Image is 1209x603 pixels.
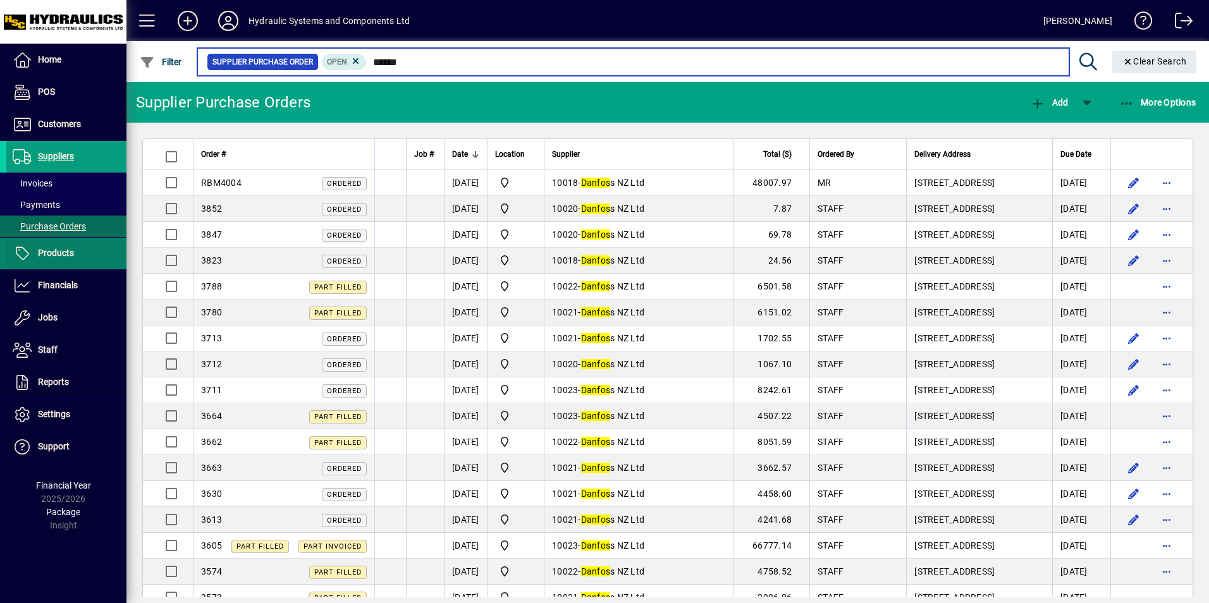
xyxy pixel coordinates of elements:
[495,382,536,398] span: HSC
[495,408,536,423] span: HSC
[444,248,487,274] td: [DATE]
[1157,484,1177,504] button: More options
[581,437,645,447] span: s NZ Ltd
[1157,509,1177,530] button: More options
[1124,484,1144,504] button: Edit
[201,307,222,317] span: 3780
[581,566,611,576] em: Danfos
[38,280,78,290] span: Financials
[6,194,126,216] a: Payments
[1124,198,1144,219] button: Edit
[6,173,126,194] a: Invoices
[327,465,362,473] span: Ordered
[818,566,844,576] span: STAFF
[581,489,645,499] span: s NZ Ltd
[1052,351,1110,377] td: [DATE]
[452,147,479,161] div: Date
[581,359,611,369] em: Danfos
[6,238,126,269] a: Products
[906,507,1052,533] td: [STREET_ADDRESS]
[733,533,809,559] td: 66777.14
[906,196,1052,222] td: [STREET_ADDRESS]
[581,307,611,317] em: Danfos
[1052,481,1110,507] td: [DATE]
[581,437,611,447] em: Danfos
[38,312,58,322] span: Jobs
[1157,406,1177,426] button: More options
[1124,458,1144,478] button: Edit
[201,204,222,214] span: 3852
[733,196,809,222] td: 7.87
[1124,328,1144,348] button: Edit
[327,516,362,525] span: Ordered
[1124,250,1144,271] button: Edit
[544,481,733,507] td: -
[1157,224,1177,245] button: More options
[818,411,844,421] span: STAFF
[742,147,803,161] div: Total ($)
[552,333,578,343] span: 10021
[6,431,126,463] a: Support
[1124,173,1144,193] button: Edit
[1157,354,1177,374] button: More options
[552,147,726,161] div: Supplier
[581,515,611,525] em: Danfos
[495,147,525,161] span: Location
[581,592,645,602] span: s NZ Ltd
[444,559,487,585] td: [DATE]
[327,231,362,240] span: Ordered
[906,403,1052,429] td: [STREET_ADDRESS]
[733,248,809,274] td: 24.56
[818,463,844,473] span: STAFF
[1043,11,1112,31] div: [PERSON_NAME]
[581,411,611,421] em: Danfos
[1052,507,1110,533] td: [DATE]
[733,559,809,585] td: 4758.52
[906,429,1052,455] td: [STREET_ADDRESS]
[168,9,208,32] button: Add
[581,281,611,291] em: Danfos
[581,540,611,551] em: Danfos
[906,481,1052,507] td: [STREET_ADDRESS]
[201,540,222,551] span: 3605
[6,302,126,334] a: Jobs
[544,326,733,351] td: -
[552,178,578,188] span: 10018
[314,309,362,317] span: Part Filled
[552,463,578,473] span: 10021
[1157,380,1177,400] button: More options
[581,307,645,317] span: s NZ Ltd
[552,147,580,161] span: Supplier
[1052,533,1110,559] td: [DATE]
[544,274,733,300] td: -
[906,377,1052,403] td: [STREET_ADDRESS]
[818,307,844,317] span: STAFF
[552,385,578,395] span: 10023
[201,411,222,421] span: 3664
[1052,455,1110,481] td: [DATE]
[818,255,844,265] span: STAFF
[201,281,222,291] span: 3788
[314,439,362,447] span: Part Filled
[46,507,80,517] span: Package
[552,411,578,421] span: 10023
[322,54,367,70] mat-chip: Completion Status: Open
[236,542,284,551] span: Part Filled
[13,178,52,188] span: Invoices
[495,460,536,475] span: HSC
[1122,56,1187,66] span: Clear Search
[733,351,809,377] td: 1067.10
[544,248,733,274] td: -
[201,178,242,188] span: RBM4004
[581,385,611,395] em: Danfos
[327,205,362,214] span: Ordered
[1052,403,1110,429] td: [DATE]
[1157,302,1177,322] button: More options
[581,540,645,551] span: s NZ Ltd
[1060,147,1103,161] div: Due Date
[544,559,733,585] td: -
[544,377,733,403] td: -
[38,344,58,355] span: Staff
[581,411,645,421] span: s NZ Ltd
[1116,91,1200,114] button: More Options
